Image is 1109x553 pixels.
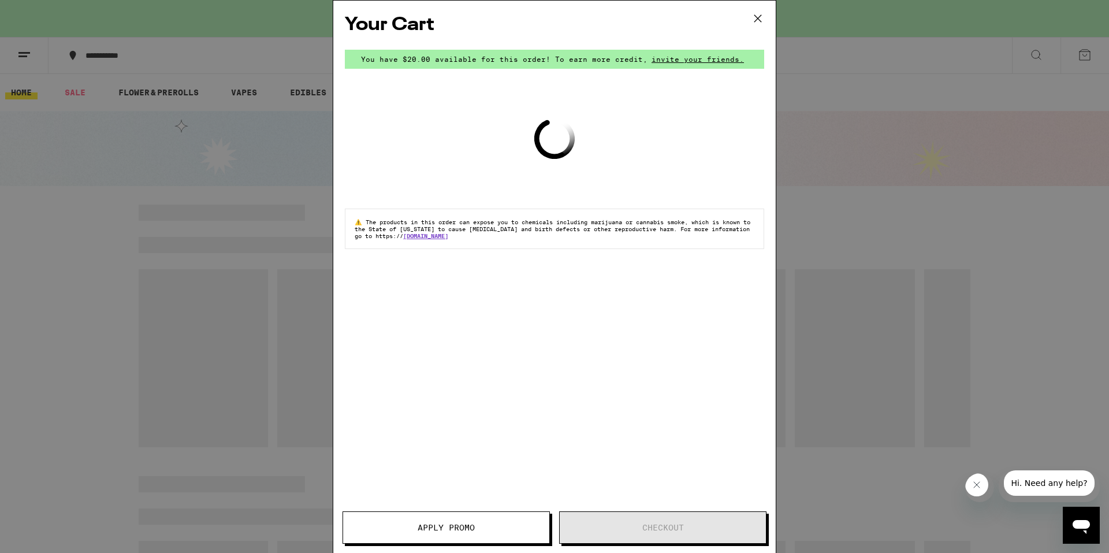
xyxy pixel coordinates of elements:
span: The products in this order can expose you to chemicals including marijuana or cannabis smoke, whi... [355,218,750,239]
button: Checkout [559,511,766,544]
iframe: Message from company [999,470,1100,502]
button: Apply Promo [343,511,550,544]
iframe: Button to launch messaging window [1063,507,1100,544]
span: Checkout [642,524,684,532]
iframe: Close message [965,473,994,502]
a: [DOMAIN_NAME] [403,232,448,239]
div: You have $20.00 available for this order! To earn more credit,invite your friends. [345,50,764,69]
span: You have $20.00 available for this order! To earn more credit, [361,55,647,63]
h2: Your Cart [345,12,764,38]
span: ⚠️ [355,218,366,225]
span: Apply Promo [418,524,475,532]
span: invite your friends. [647,55,748,63]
